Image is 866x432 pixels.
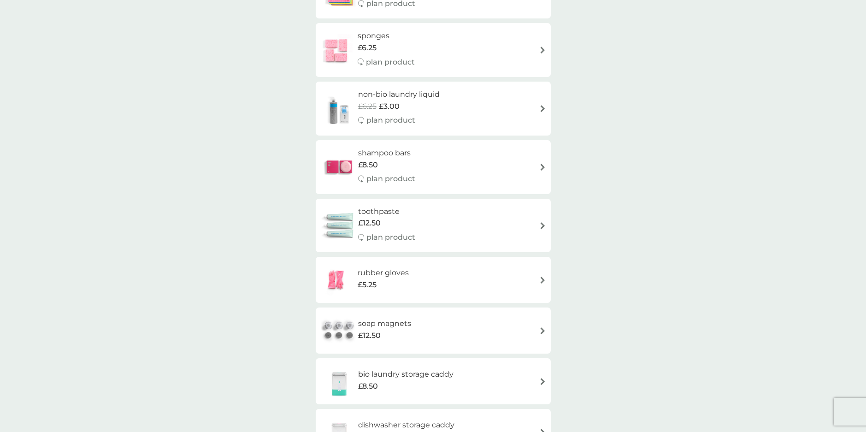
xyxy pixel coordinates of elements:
span: £5.25 [358,279,377,291]
h6: non-bio laundry liquid [358,89,440,101]
img: toothpaste [320,209,358,242]
p: plan product [366,173,415,185]
h6: dishwasher storage caddy [358,419,454,431]
p: plan product [366,114,415,126]
h6: bio laundry storage caddy [358,368,454,380]
img: sponges [320,34,353,66]
span: £8.50 [358,159,378,171]
h6: shampoo bars [358,147,415,159]
span: £3.00 [379,101,400,112]
img: arrow right [539,222,546,229]
img: soap magnets [320,314,358,347]
h6: soap magnets [358,318,411,330]
span: £6.25 [358,101,377,112]
img: arrow right [539,378,546,385]
img: arrow right [539,327,546,334]
span: £12.50 [358,217,381,229]
img: bio laundry storage caddy [320,365,358,397]
span: £12.50 [358,330,381,342]
span: £6.25 [358,42,377,54]
h6: rubber gloves [358,267,409,279]
h6: toothpaste [358,206,415,218]
h6: sponges [358,30,415,42]
img: arrow right [539,47,546,53]
p: plan product [366,56,415,68]
img: shampoo bars [320,151,358,183]
img: arrow right [539,277,546,284]
span: £8.50 [358,380,378,392]
img: arrow right [539,105,546,112]
img: rubber gloves [320,264,353,296]
img: arrow right [539,164,546,171]
p: plan product [366,231,415,243]
img: non-bio laundry liquid [320,93,358,125]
